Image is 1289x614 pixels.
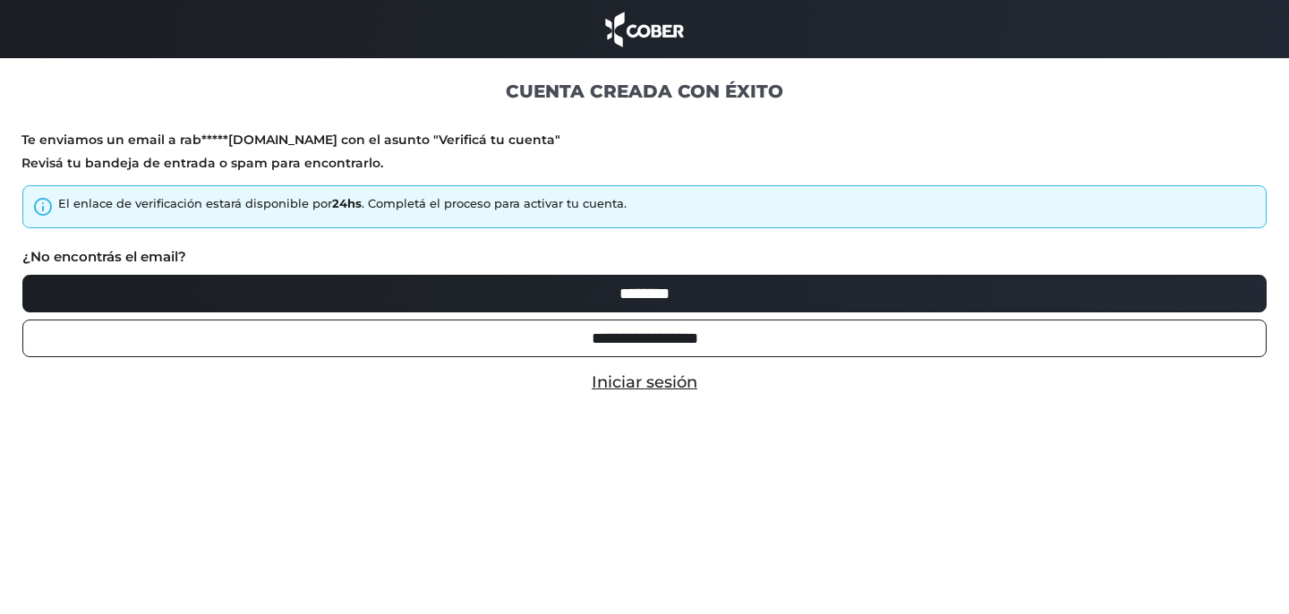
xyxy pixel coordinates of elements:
strong: 24hs [332,196,362,210]
p: Te enviamos un email a rab*****[DOMAIN_NAME] con el asunto "Verificá tu cuenta" [21,132,1268,149]
img: cober_marca.png [601,9,688,49]
p: Revisá tu bandeja de entrada o spam para encontrarlo. [21,155,1268,172]
a: Iniciar sesión [592,372,697,392]
div: El enlace de verificación estará disponible por . Completá el proceso para activar tu cuenta. [58,195,627,213]
label: ¿No encontrás el email? [22,247,186,268]
h1: CUENTA CREADA CON ÉXITO [21,80,1268,103]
